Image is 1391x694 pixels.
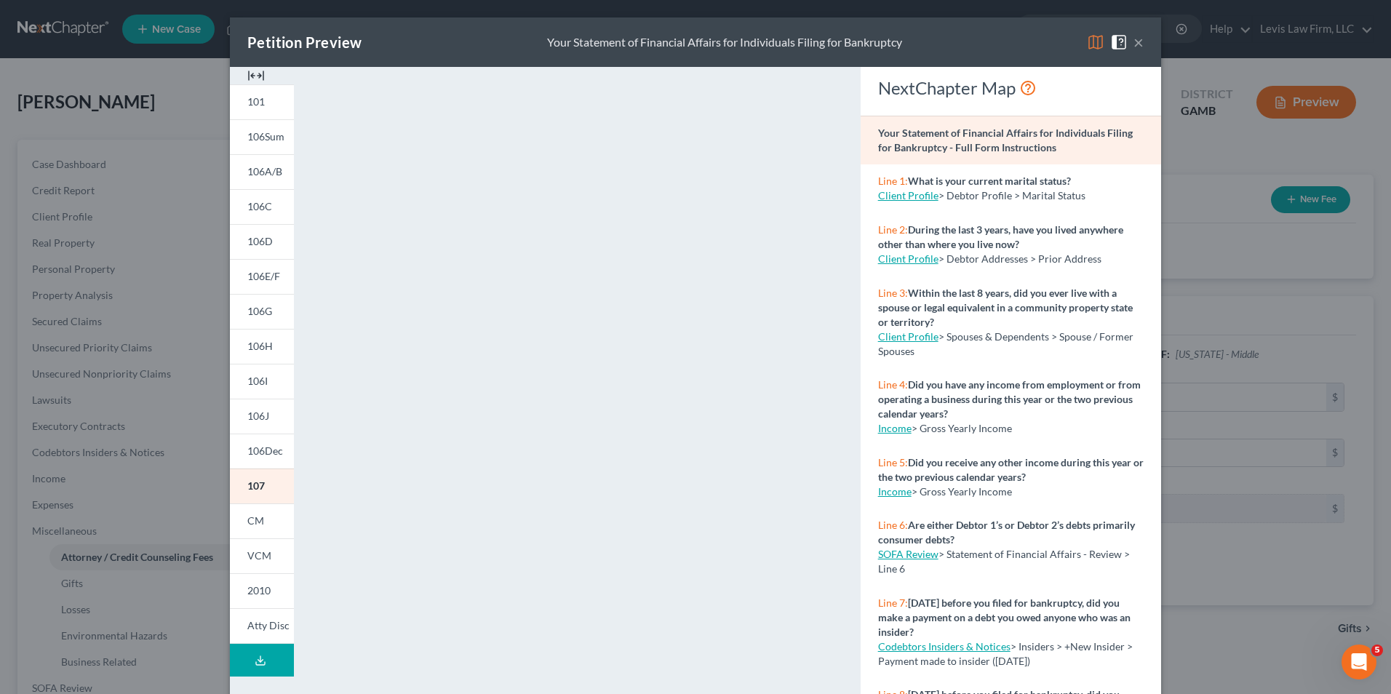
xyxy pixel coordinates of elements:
[912,422,1012,434] span: > Gross Yearly Income
[247,235,273,247] span: 106D
[247,514,264,527] span: CM
[878,287,1133,328] strong: Within the last 8 years, did you ever live with a spouse or legal equivalent in a community prope...
[230,84,294,119] a: 101
[878,330,938,343] a: Client Profile
[230,364,294,399] a: 106I
[230,259,294,294] a: 106E/F
[878,519,908,531] span: Line 6:
[878,485,912,498] a: Income
[908,175,1071,187] strong: What is your current marital status?
[247,95,265,108] span: 101
[938,252,1101,265] span: > Debtor Addresses > Prior Address
[247,479,265,492] span: 107
[878,175,908,187] span: Line 1:
[230,154,294,189] a: 106A/B
[878,519,1135,546] strong: Are either Debtor 1’s or Debtor 2’s debts primarily consumer debts?
[878,378,908,391] span: Line 4:
[230,538,294,573] a: VCM
[230,224,294,259] a: 106D
[247,375,268,387] span: 106I
[230,329,294,364] a: 106H
[912,485,1012,498] span: > Gross Yearly Income
[247,619,290,631] span: Atty Disc
[247,130,284,143] span: 106Sum
[247,67,265,84] img: expand-e0f6d898513216a626fdd78e52531dac95497ffd26381d4c15ee2fc46db09dca.svg
[1342,645,1376,679] iframe: Intercom live chat
[938,189,1085,202] span: > Debtor Profile > Marital Status
[878,640,1133,667] span: > Insiders > +New Insider > Payment made to insider ([DATE])
[878,456,1144,483] strong: Did you receive any other income during this year or the two previous calendar years?
[230,468,294,503] a: 107
[878,422,912,434] a: Income
[878,456,908,468] span: Line 5:
[878,597,908,609] span: Line 7:
[247,584,271,597] span: 2010
[247,410,269,422] span: 106J
[230,189,294,224] a: 106C
[1110,33,1128,51] img: help-close-5ba153eb36485ed6c1ea00a893f15db1cb9b99d6cae46e1a8edb6c62d00a1a76.svg
[1087,33,1104,51] img: map-eea8200ae884c6f1103ae1953ef3d486a96c86aabb227e865a55264e3737af1f.svg
[230,119,294,154] a: 106Sum
[247,165,282,178] span: 106A/B
[878,76,1144,100] div: NextChapter Map
[230,294,294,329] a: 106G
[878,378,1141,420] strong: Did you have any income from employment or from operating a business during this year or the two ...
[247,32,362,52] div: Petition Preview
[230,573,294,608] a: 2010
[878,189,938,202] a: Client Profile
[230,399,294,434] a: 106J
[878,548,938,560] a: SOFA Review
[878,127,1133,153] strong: Your Statement of Financial Affairs for Individuals Filing for Bankruptcy - Full Form Instructions
[878,223,908,236] span: Line 2:
[878,287,908,299] span: Line 3:
[1133,33,1144,51] button: ×
[878,252,938,265] a: Client Profile
[247,200,272,212] span: 106C
[247,549,271,562] span: VCM
[247,340,273,352] span: 106H
[878,223,1123,250] strong: During the last 3 years, have you lived anywhere other than where you live now?
[878,330,1133,357] span: > Spouses & Dependents > Spouse / Former Spouses
[878,640,1011,653] a: Codebtors Insiders & Notices
[247,270,280,282] span: 106E/F
[230,434,294,468] a: 106Dec
[878,548,1130,575] span: > Statement of Financial Affairs - Review > Line 6
[230,503,294,538] a: CM
[247,444,283,457] span: 106Dec
[1371,645,1383,656] span: 5
[230,608,294,644] a: Atty Disc
[247,305,272,317] span: 106G
[878,597,1131,638] strong: [DATE] before you filed for bankruptcy, did you make a payment on a debt you owed anyone who was ...
[547,34,902,51] div: Your Statement of Financial Affairs for Individuals Filing for Bankruptcy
